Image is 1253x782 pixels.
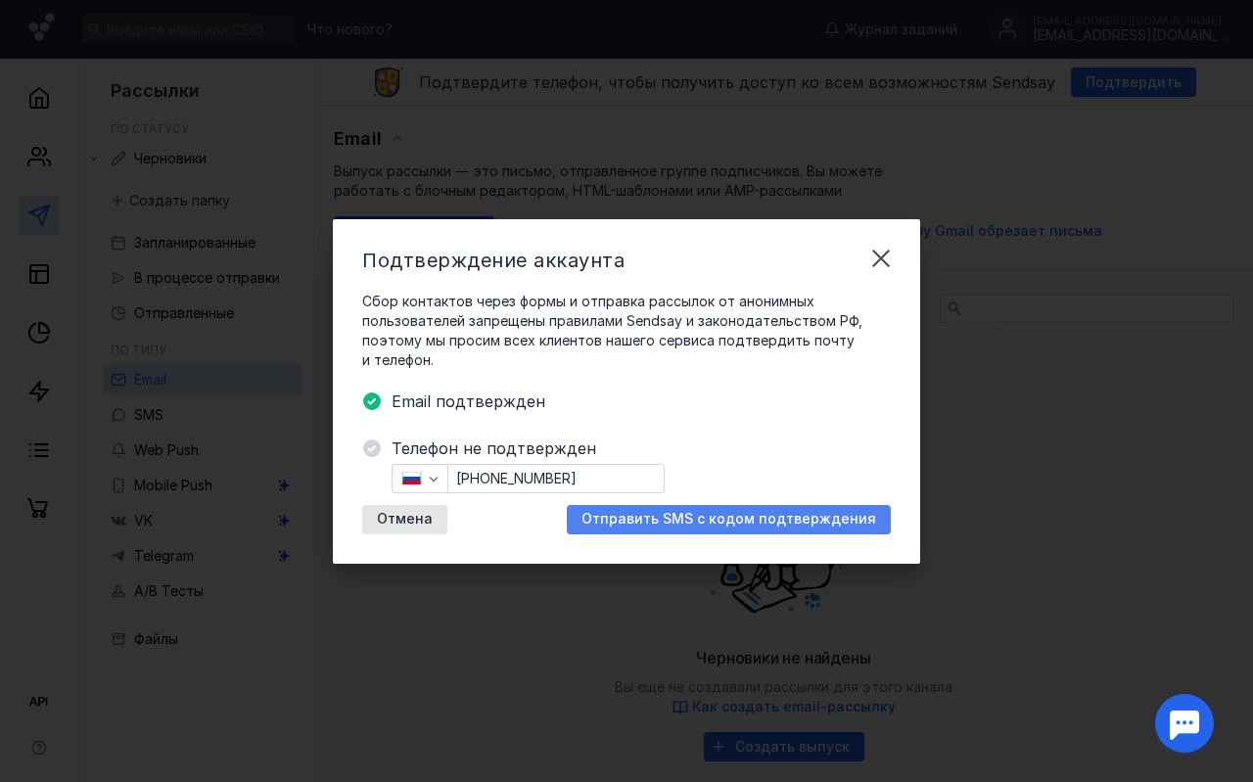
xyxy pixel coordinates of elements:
span: Телефон не подтвержден [392,437,891,460]
button: Отправить SMS с кодом подтверждения [567,505,891,534]
span: Email подтвержден [392,390,891,413]
span: Сбор контактов через формы и отправка рассылок от анонимных пользователей запрещены правилами Sen... [362,292,891,370]
span: Подтверждение аккаунта [362,249,625,272]
button: Отмена [362,505,447,534]
span: Отмена [377,511,433,528]
span: Отправить SMS с кодом подтверждения [581,511,876,528]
